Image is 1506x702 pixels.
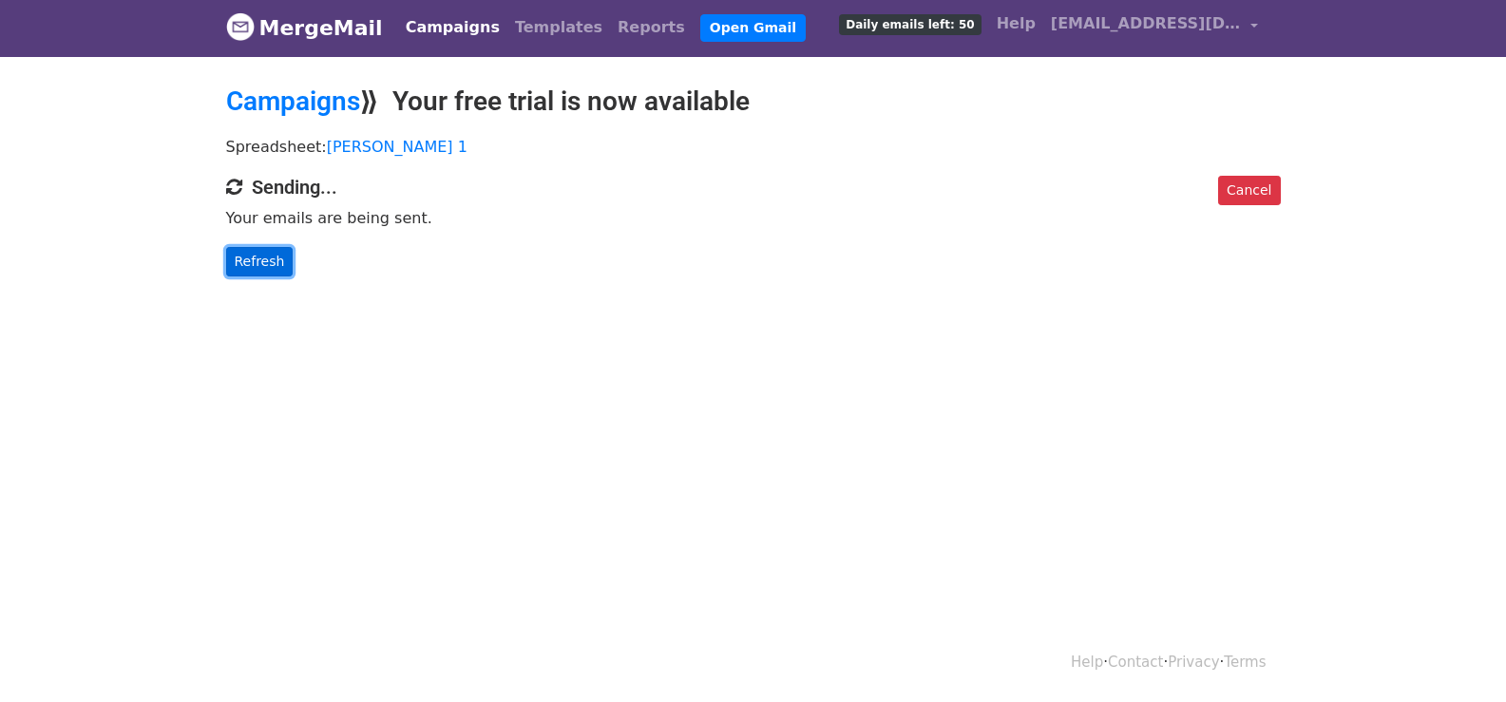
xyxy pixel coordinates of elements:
span: Daily emails left: 50 [839,14,981,35]
a: Cancel [1218,176,1280,205]
a: [EMAIL_ADDRESS][DOMAIN_NAME] [1043,5,1266,49]
a: Campaigns [226,85,360,117]
p: Your emails are being sent. [226,208,1281,228]
a: [PERSON_NAME] 1 [327,138,467,156]
a: Open Gmail [700,14,806,42]
a: MergeMail [226,8,383,47]
a: Help [1071,654,1103,671]
div: · · · [212,623,1295,702]
a: Reports [610,9,693,47]
img: MergeMail logo [226,12,255,41]
a: Contact [1108,654,1163,671]
a: Refresh [226,247,294,276]
a: Daily emails left: 50 [831,5,988,43]
span: [EMAIL_ADDRESS][DOMAIN_NAME] [1051,12,1241,35]
h2: ⟫ Your free trial is now available [226,85,1281,118]
a: Templates [507,9,610,47]
p: Spreadsheet: [226,137,1281,157]
a: Terms [1224,654,1266,671]
a: Help [989,5,1043,43]
iframe: Chat Widget [1411,611,1506,702]
h4: Sending... [226,176,1281,199]
a: Privacy [1168,654,1219,671]
a: Campaigns [398,9,507,47]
